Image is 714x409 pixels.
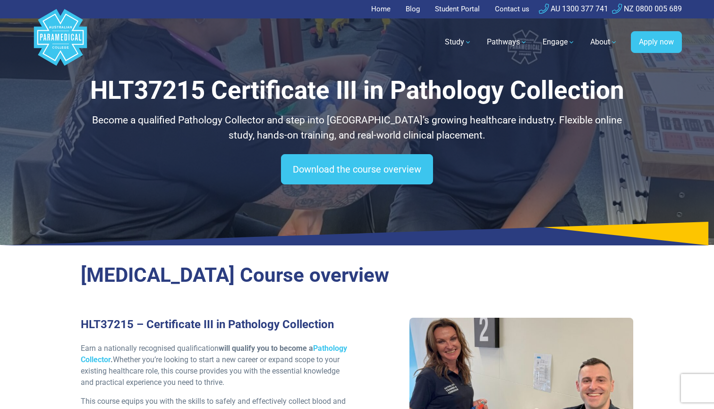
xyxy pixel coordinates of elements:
a: AU 1300 377 741 [539,4,608,13]
h3: HLT37215 – Certificate III in Pathology Collection [81,318,351,331]
a: Download the course overview [281,154,433,184]
a: Apply now [631,31,682,53]
a: Pathways [481,29,533,55]
a: Study [439,29,477,55]
a: About [585,29,623,55]
a: Australian Paramedical College [32,18,89,66]
a: Engage [537,29,581,55]
h1: HLT37215 Certificate III in Pathology Collection [81,76,633,105]
a: Pathology Collector [81,344,347,364]
h2: [MEDICAL_DATA] Course overview [81,263,633,287]
p: Become a qualified Pathology Collector and step into [GEOGRAPHIC_DATA]’s growing healthcare indus... [81,113,633,143]
strong: will qualify you to become a . [81,344,347,364]
a: NZ 0800 005 689 [612,4,682,13]
p: Earn a nationally recognised qualification Whether you’re looking to start a new career or expand... [81,343,351,388]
